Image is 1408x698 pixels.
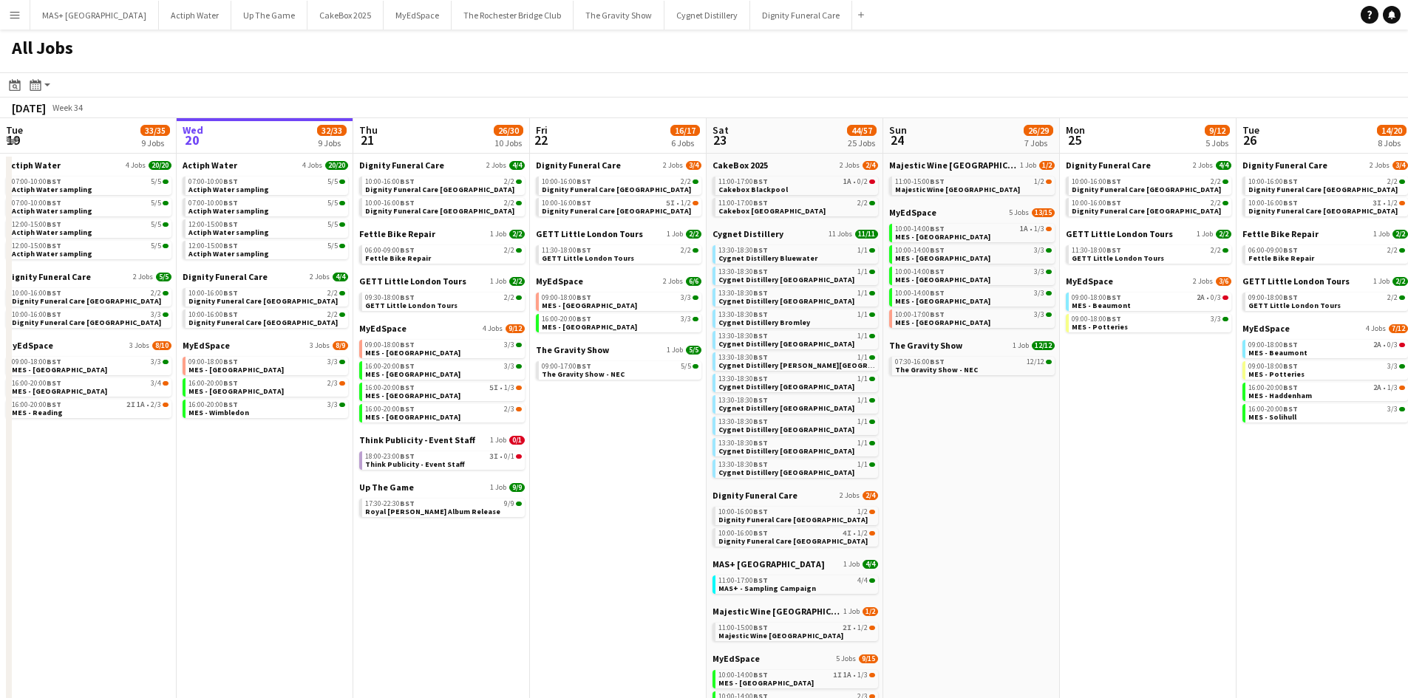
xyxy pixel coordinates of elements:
a: 10:00-14:00BST3/3MES - [GEOGRAPHIC_DATA] [895,245,1052,262]
span: Dignity Funeral Care Southampton [365,206,514,216]
span: Actiph Water sampling [188,206,269,216]
div: Dignity Funeral Care2 Jobs5/510:00-16:00BST2/2Dignity Funeral Care [GEOGRAPHIC_DATA]10:00-16:00BS... [6,271,171,340]
span: BST [753,288,768,298]
span: 10:00-16:00 [365,178,415,185]
span: BST [930,288,945,298]
span: 2/2 [686,230,701,239]
span: 13:30-18:30 [718,247,768,254]
button: The Rochester Bridge Club [452,1,574,30]
span: 2/2 [504,178,514,185]
span: 10:00-16:00 [1072,178,1121,185]
span: GETT Little London Tours [1248,301,1341,310]
span: BST [753,267,768,276]
a: GETT Little London Tours1 Job2/2 [1066,228,1231,239]
a: 10:00-16:00BST2/2Dignity Funeral Care [GEOGRAPHIC_DATA] [1248,177,1405,194]
span: 07:00-10:00 [12,199,61,207]
span: 2/2 [681,247,691,254]
a: Actiph Water4 Jobs20/20 [183,160,348,171]
span: GETT Little London Tours [542,253,634,263]
span: BST [47,288,61,298]
span: 1 Job [490,277,506,286]
span: 3/6 [1216,277,1231,286]
span: 1/1 [857,290,868,297]
a: MyEdSpace5 Jobs13/15 [889,207,1055,218]
span: Actiph Water sampling [188,185,269,194]
a: 10:00-16:00BST2/2Dignity Funeral Care [GEOGRAPHIC_DATA] [12,288,169,305]
span: 2/2 [1392,277,1408,286]
span: Actiph Water [6,160,61,171]
span: 10:00-16:00 [1248,178,1298,185]
div: Dignity Funeral Care2 Jobs4/410:00-16:00BST2/2Dignity Funeral Care [GEOGRAPHIC_DATA]10:00-16:00BS... [359,160,525,228]
span: GETT Little London Tours [359,276,466,287]
span: 5/5 [327,242,338,250]
span: Cygnet Distillery Brighton [718,275,854,284]
div: • [1248,199,1405,207]
span: 13:30-18:30 [718,268,768,276]
a: GETT Little London Tours1 Job2/2 [536,228,701,239]
div: CakeBox 20252 Jobs2/411:00-17:00BST1A•0/2Cakebox Blackpool11:00-17:00BST2/2Cakebox [GEOGRAPHIC_DATA] [712,160,878,228]
span: Dignity Funeral Care [183,271,268,282]
span: 0/3 [1211,294,1221,301]
span: Dignity Funeral Care Aberdeen [365,185,514,194]
span: BST [223,219,238,229]
span: 2 Jobs [663,277,683,286]
span: MyEdSpace [889,207,936,218]
span: BST [1106,198,1121,208]
span: 2 Jobs [1370,161,1390,170]
span: MES - Coventry [895,253,990,263]
span: 0/2 [857,178,868,185]
span: BST [753,177,768,186]
span: BST [223,241,238,250]
div: Cygnet Distillery11 Jobs11/1113:30-18:30BST1/1Cygnet Distillery Bluewater13:30-18:30BST1/1Cygnet ... [712,228,878,490]
span: 11:30-18:00 [542,247,591,254]
span: 09:00-18:00 [542,294,591,301]
span: 4/4 [333,273,348,281]
span: 2/2 [151,290,161,297]
span: 5 Jobs [1009,208,1029,217]
span: BST [753,198,768,208]
span: 3/4 [686,161,701,170]
span: 10:00-16:00 [542,178,591,185]
span: Cygnet Distillery [712,228,783,239]
span: Fettle Bike Repair [365,253,431,263]
span: 09:00-18:00 [1072,294,1121,301]
span: 11/11 [855,230,878,239]
span: 11:00-17:00 [718,178,768,185]
span: MES - Camberley Town Centre [895,232,990,242]
button: MyEdSpace [384,1,452,30]
a: 06:00-09:00BST2/2Fettle Bike Repair [1248,245,1405,262]
span: 1 Job [1197,230,1213,239]
a: Dignity Funeral Care2 Jobs4/4 [183,271,348,282]
a: 11:00-17:00BST2/2Cakebox [GEOGRAPHIC_DATA] [718,198,875,215]
a: 09:30-18:00BST2/2GETT Little London Tours [365,292,522,309]
span: Fettle Bike Repair [359,228,435,239]
span: 1/2 [1039,161,1055,170]
span: Fettle Bike Repair [1242,228,1319,239]
span: Dignity Funeral Care Aberdeen [12,296,161,306]
span: Dignity Funeral Care [359,160,444,171]
span: 5/5 [151,199,161,207]
span: 11:00-17:00 [718,199,768,207]
span: 5I [666,199,675,207]
span: BST [400,292,415,302]
div: • [718,178,875,185]
span: BST [1283,177,1298,186]
span: BST [753,245,768,255]
a: Dignity Funeral Care2 Jobs3/4 [1242,160,1408,171]
span: 2 Jobs [486,161,506,170]
span: GETT Little London Tours [1072,253,1164,263]
span: BST [1106,245,1121,255]
span: 10:00-16:00 [1072,199,1121,207]
a: 10:00-16:00BST2/2Dignity Funeral Care [GEOGRAPHIC_DATA] [1072,198,1228,215]
span: 20/20 [149,161,171,170]
span: MyEdSpace [1066,276,1113,287]
div: Dignity Funeral Care2 Jobs3/410:00-16:00BST2/2Dignity Funeral Care [GEOGRAPHIC_DATA]10:00-16:00BS... [1242,160,1408,228]
span: BST [1283,198,1298,208]
span: Actiph Water sampling [188,227,269,237]
span: BST [577,245,591,255]
span: Fettle Bike Repair [1248,253,1314,263]
a: 13:30-18:30BST1/1Cygnet Distillery Bluewater [718,245,875,262]
span: 12:00-15:00 [12,242,61,250]
span: 2/2 [509,230,525,239]
span: 20/20 [325,161,348,170]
